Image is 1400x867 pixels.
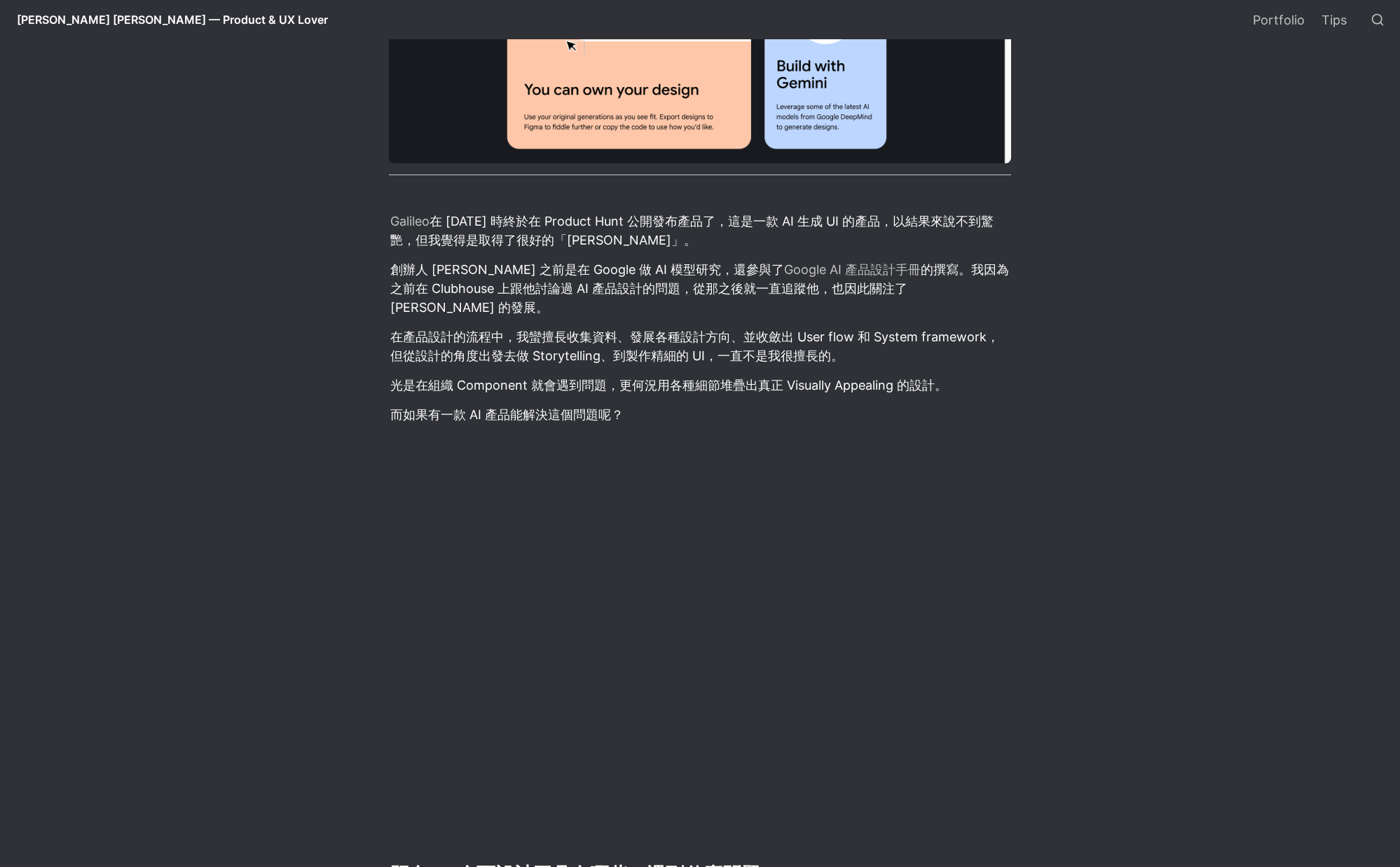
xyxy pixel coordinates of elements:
[389,325,1011,367] p: 在產品設計的流程中，我蠻擅長收集資料、發展各種設計方向、並收斂出 User flow 和 System framework，但從設計的角度出發去做 Storytelling、到製作精細的 UI，...
[389,258,1011,319] p: 創辦人 [PERSON_NAME] 之前是在 Google 做 AI 模型研究，還參與了 的撰寫。我因為之前在 Clubhouse 上跟他討論過 AI 產品設計的問題，從那之後就一直追蹤他，也因...
[390,214,430,228] a: Galileo
[389,210,1011,252] p: 在 [DATE] 時終於在 Product Hunt 公開發布產品了，這是一款 AI 生成 UI 的產品，以結果來說不到驚艷，但我覺得是取得了很好的「[PERSON_NAME]」。
[389,449,1011,799] iframe: www.youtube.com
[784,262,921,277] a: Google AI 產品設計手冊
[17,13,328,27] span: [PERSON_NAME] [PERSON_NAME] — Product & UX Lover
[389,403,1011,426] p: 而如果有一款 AI 產品能解決這個問題呢？
[389,374,1011,397] p: 光是在組織 Component 就會遇到問題，更何況用各種細節堆疊出真正 Visually Appealing 的設計。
